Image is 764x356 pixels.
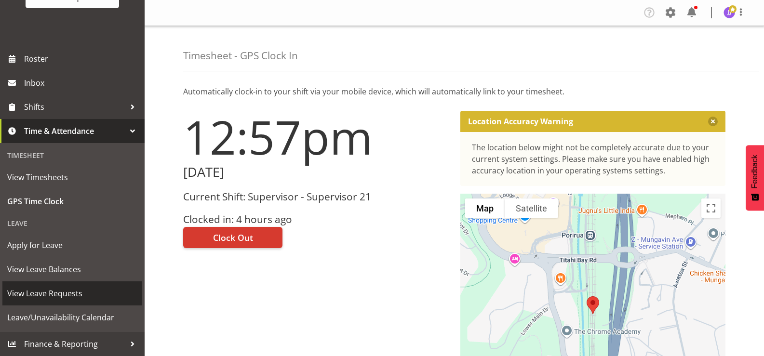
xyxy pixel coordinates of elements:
button: Show street map [465,198,505,218]
p: Automatically clock-in to your shift via your mobile device, which will automatically link to you... [183,86,725,97]
img: janelle-jonkers702.jpg [724,7,735,18]
button: Toggle fullscreen view [701,198,721,218]
div: Leave [2,213,142,233]
span: Shifts [24,100,125,114]
span: View Leave Requests [7,286,137,301]
button: Feedback - Show survey [746,145,764,211]
a: View Leave Balances [2,257,142,281]
span: Inbox [24,76,140,90]
h4: Timesheet - GPS Clock In [183,50,298,61]
a: Leave/Unavailability Calendar [2,305,142,330]
span: Roster [24,52,140,66]
a: GPS Time Clock [2,189,142,213]
span: Finance & Reporting [24,337,125,351]
span: Clock Out [213,231,253,244]
p: Location Accuracy Warning [468,117,573,126]
button: Show satellite imagery [505,198,558,218]
span: Leave/Unavailability Calendar [7,310,137,325]
div: Timesheet [2,145,142,165]
a: Apply for Leave [2,233,142,257]
span: Time & Attendance [24,124,125,138]
span: Feedback [751,155,759,188]
h3: Current Shift: Supervisor - Supervisor 21 [183,191,449,202]
button: Clock Out [183,227,282,248]
a: View Leave Requests [2,281,142,305]
h3: Clocked in: 4 hours ago [183,214,449,225]
h2: [DATE] [183,165,449,180]
h1: 12:57pm [183,111,449,163]
div: The location below might not be completely accurate due to your current system settings. Please m... [472,142,714,176]
a: View Timesheets [2,165,142,189]
span: View Timesheets [7,170,137,185]
span: View Leave Balances [7,262,137,277]
span: Apply for Leave [7,238,137,252]
span: GPS Time Clock [7,194,137,209]
button: Close message [708,117,718,126]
